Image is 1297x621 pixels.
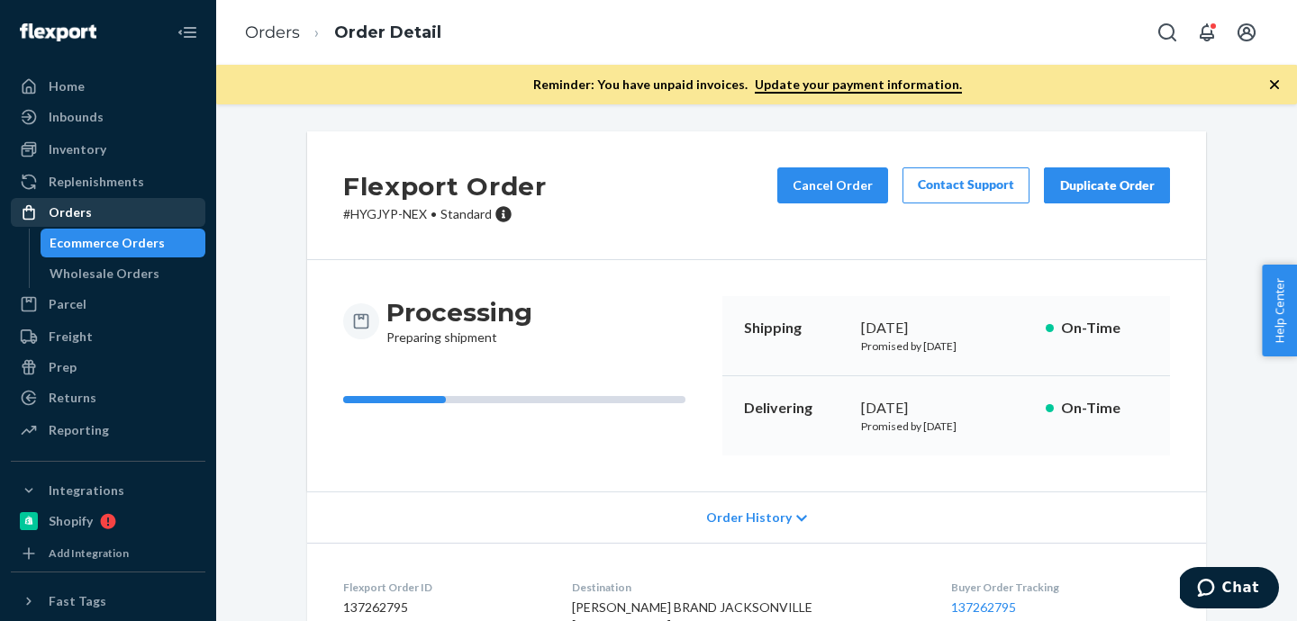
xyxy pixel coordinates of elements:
div: Freight [49,328,93,346]
div: Inbounds [49,108,104,126]
h3: Processing [386,296,532,328]
a: Replenishments [11,167,205,196]
button: Open account menu [1229,14,1265,50]
span: • [431,206,437,221]
div: Orders [49,203,92,221]
a: Order Detail [334,22,441,42]
a: Orders [11,198,205,227]
a: Inventory [11,135,205,164]
p: On-Time [1061,398,1148,418]
dt: Buyer Order Tracking [951,580,1170,595]
div: Ecommerce Orders [50,234,165,252]
div: Reporting [49,421,109,439]
div: Wholesale Orders [50,265,159,283]
a: Prep [11,353,205,382]
dd: 137262795 [343,598,543,616]
div: Integrations [49,481,124,499]
a: Home [11,72,205,101]
iframe: Opens a widget where you can chat to one of our agents [1180,567,1279,612]
div: Home [49,77,85,95]
p: Promised by [DATE] [861,338,1031,354]
a: Inbounds [11,103,205,131]
a: Ecommerce Orders [41,229,206,257]
button: Fast Tags [11,587,205,616]
img: Flexport logo [20,23,96,41]
dt: Destination [572,580,923,595]
div: Add Integration [49,545,129,561]
button: Help Center [1262,265,1297,356]
p: Shipping [744,318,847,338]
p: # HYGJYP-NEX [343,205,547,223]
h2: Flexport Order [343,167,547,205]
p: Promised by [DATE] [861,418,1031,434]
a: Parcel [11,290,205,319]
button: Cancel Order [777,167,888,203]
div: [DATE] [861,398,1031,418]
div: [DATE] [861,318,1031,338]
p: On-Time [1061,318,1148,338]
div: Inventory [49,140,106,158]
div: Shopify [49,512,93,530]
button: Open Search Box [1149,14,1185,50]
a: Shopify [11,507,205,535]
button: Close Navigation [169,14,205,50]
div: Fast Tags [49,592,106,610]
div: Returns [49,389,96,407]
a: Contact Support [902,167,1029,203]
div: Prep [49,358,77,376]
dt: Flexport Order ID [343,580,543,595]
button: Open notifications [1189,14,1225,50]
div: Replenishments [49,173,144,191]
a: Orders [245,22,300,42]
button: Integrations [11,476,205,505]
span: Order History [706,508,792,526]
span: Standard [440,206,492,221]
a: Add Integration [11,543,205,564]
a: Update your payment information. [755,76,962,94]
a: Reporting [11,416,205,445]
a: Returns [11,383,205,412]
div: Parcel [49,295,86,313]
button: Duplicate Order [1044,167,1170,203]
a: Wholesale Orders [41,259,206,288]
div: Duplicate Order [1059,176,1155,194]
p: Reminder: You have unpaid invoices. [533,76,962,94]
ol: breadcrumbs [231,6,456,59]
a: 137262795 [951,599,1016,615]
a: Freight [11,322,205,351]
div: Preparing shipment [386,296,532,346]
p: Delivering [744,398,847,418]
